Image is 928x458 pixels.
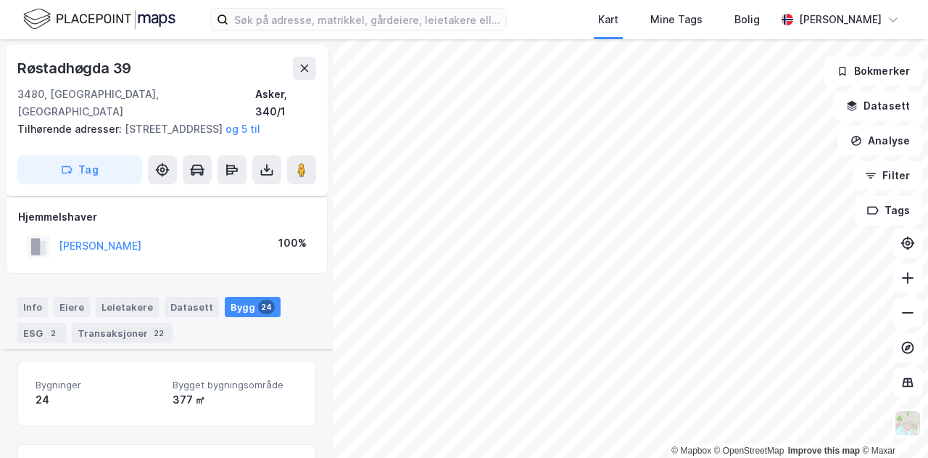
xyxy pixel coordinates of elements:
button: Tag [17,155,142,184]
button: Analyse [838,126,922,155]
button: Bokmerker [824,57,922,86]
div: 3480, [GEOGRAPHIC_DATA], [GEOGRAPHIC_DATA] [17,86,255,120]
a: OpenStreetMap [714,446,784,456]
iframe: Chat Widget [855,388,928,458]
a: Mapbox [671,446,711,456]
a: Improve this map [788,446,860,456]
div: Leietakere [96,297,159,317]
div: Mine Tags [650,11,703,28]
div: 22 [151,326,167,340]
div: 100% [278,234,307,252]
img: logo.f888ab2527a4732fd821a326f86c7f29.svg [23,7,175,32]
div: Bygg [225,297,281,317]
div: 24 [258,300,275,314]
div: 2 [46,326,60,340]
div: Transaksjoner [72,323,173,343]
div: Røstadhøgda 39 [17,57,134,80]
div: Hjemmelshaver [18,208,315,226]
div: Bolig [734,11,760,28]
div: 377 ㎡ [173,391,298,409]
div: 24 [36,391,161,409]
button: Tags [855,196,922,225]
span: Tilhørende adresser: [17,123,125,135]
button: Filter [853,161,922,190]
div: ESG [17,323,66,343]
div: [PERSON_NAME] [799,11,882,28]
div: Asker, 340/1 [255,86,316,120]
div: Eiere [54,297,90,317]
div: Kart [598,11,618,28]
span: Bygninger [36,379,161,391]
input: Søk på adresse, matrikkel, gårdeiere, leietakere eller personer [228,9,506,30]
button: Datasett [834,91,922,120]
span: Bygget bygningsområde [173,379,298,391]
div: Datasett [165,297,219,317]
div: Info [17,297,48,317]
div: [STREET_ADDRESS] [17,120,304,138]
